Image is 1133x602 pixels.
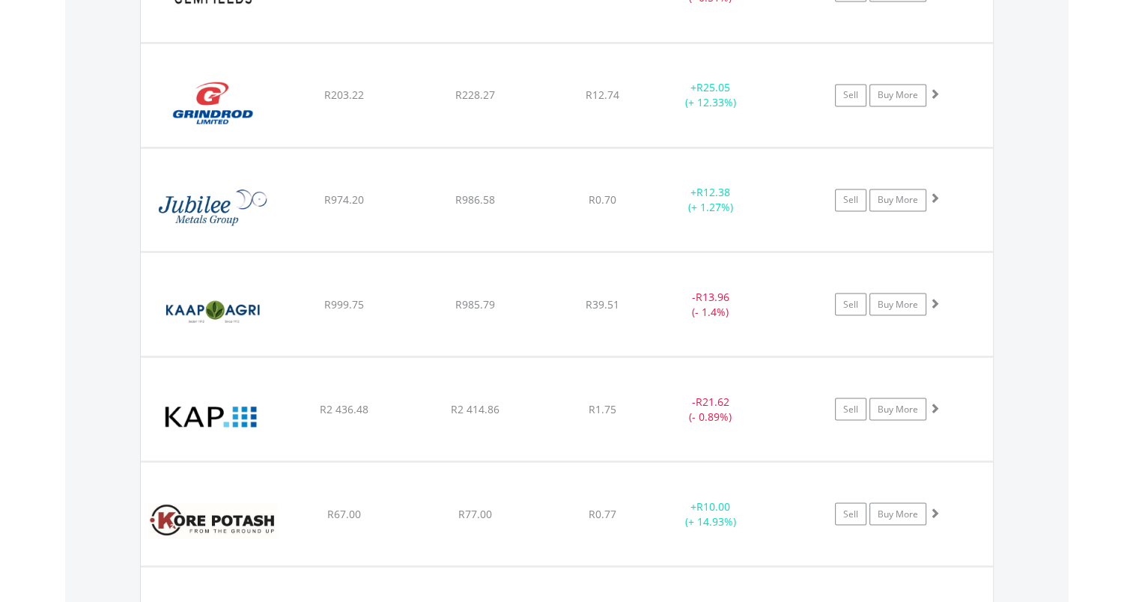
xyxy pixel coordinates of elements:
[654,394,768,424] div: - (- 0.89%)
[869,189,926,211] a: Buy More
[654,289,768,319] div: - (- 1.4%)
[696,80,730,94] span: R25.05
[654,185,768,215] div: + (+ 1.27%)
[835,84,866,106] a: Sell
[324,297,364,311] span: R999.75
[324,192,364,207] span: R974.20
[148,167,277,247] img: EQU.ZA.JBL.png
[586,88,619,102] span: R12.74
[324,88,364,102] span: R203.22
[589,192,616,207] span: R0.70
[589,401,616,416] span: R1.75
[455,297,495,311] span: R985.79
[835,502,866,525] a: Sell
[835,189,866,211] a: Sell
[696,499,730,513] span: R10.00
[148,376,277,457] img: EQU.ZA.KAP.png
[455,88,495,102] span: R228.27
[835,398,866,420] a: Sell
[148,271,277,352] img: EQU.ZA.KAL.png
[869,502,926,525] a: Buy More
[327,506,361,520] span: R67.00
[696,289,729,303] span: R13.96
[451,401,499,416] span: R2 414.86
[148,481,277,562] img: EQU.ZA.KP2.png
[654,80,768,110] div: + (+ 12.33%)
[696,394,729,408] span: R21.62
[696,185,730,199] span: R12.38
[320,401,368,416] span: R2 436.48
[586,297,619,311] span: R39.51
[455,192,495,207] span: R986.58
[835,293,866,315] a: Sell
[869,398,926,420] a: Buy More
[869,84,926,106] a: Buy More
[589,506,616,520] span: R0.77
[654,499,768,529] div: + (+ 14.93%)
[869,293,926,315] a: Buy More
[458,506,492,520] span: R77.00
[148,62,277,143] img: EQU.ZA.GND.png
